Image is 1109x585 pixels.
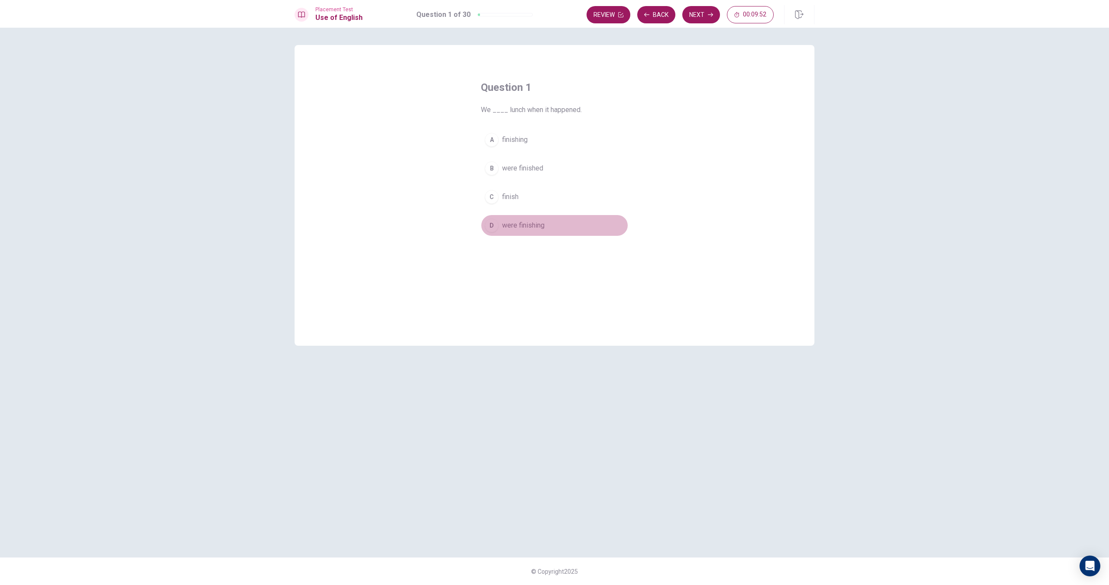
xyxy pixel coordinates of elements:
[481,157,628,179] button: Bwere finished
[1080,556,1100,576] div: Open Intercom Messenger
[481,105,628,115] span: We ____ lunch when it happened.
[502,220,545,231] span: were finishing
[743,11,766,18] span: 00:09:52
[481,80,628,94] h4: Question 1
[485,190,499,204] div: C
[682,6,720,23] button: Next
[502,135,528,145] span: finishing
[485,219,499,232] div: D
[502,192,519,202] span: finish
[587,6,630,23] button: Review
[315,13,363,23] h1: Use of English
[502,163,543,174] span: were finished
[481,129,628,151] button: Afinishing
[481,215,628,236] button: Dwere finishing
[416,10,470,20] h1: Question 1 of 30
[481,186,628,208] button: Cfinish
[485,133,499,147] div: A
[485,161,499,175] div: B
[531,568,578,575] span: © Copyright 2025
[727,6,774,23] button: 00:09:52
[315,6,363,13] span: Placement Test
[637,6,675,23] button: Back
